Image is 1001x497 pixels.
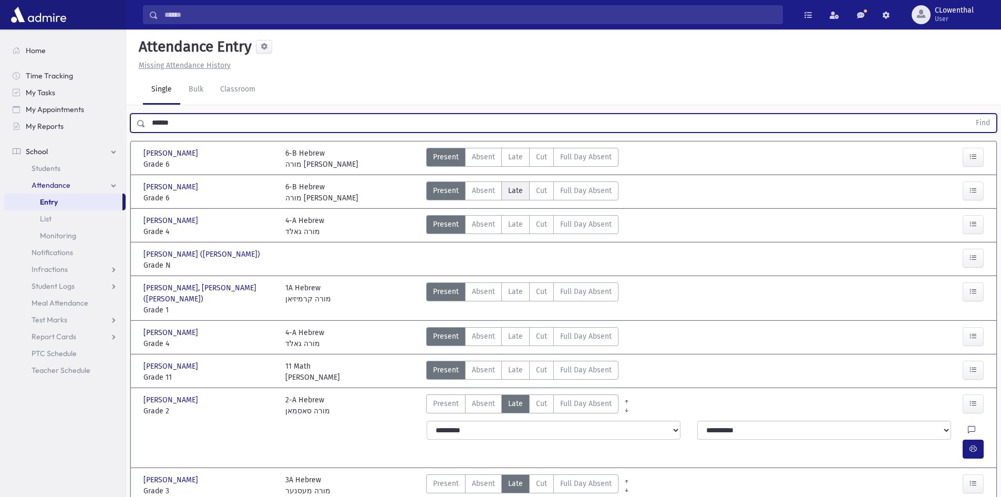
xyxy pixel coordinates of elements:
a: Entry [4,194,122,210]
span: Late [508,219,523,230]
div: 1A Hebrew מורה קרמיזיאן [285,282,331,316]
span: Late [508,185,523,196]
span: CLowenthal [935,6,974,15]
span: [PERSON_NAME] [143,215,200,226]
span: Student Logs [32,281,75,291]
span: Full Day Absent [560,364,612,376]
span: [PERSON_NAME], [PERSON_NAME] ([PERSON_NAME]) [143,282,275,305]
a: Teacher Schedule [4,362,126,379]
span: Absent [472,331,495,342]
span: Attendance [32,180,70,190]
span: Late [508,151,523,163]
span: Monitoring [40,231,76,240]
span: User [935,15,974,23]
span: Absent [472,286,495,297]
a: School [4,143,126,160]
a: My Appointments [4,101,126,118]
span: Meal Attendance [32,298,88,308]
span: Grade 2 [143,405,275,417]
span: Late [508,331,523,342]
span: Late [508,478,523,489]
span: Present [433,364,459,376]
span: Absent [472,185,495,196]
span: Students [32,164,60,173]
span: Grade 4 [143,226,275,237]
span: Cut [536,219,547,230]
a: Students [4,160,126,177]
h5: Attendance Entry [135,38,252,56]
img: AdmirePro [8,4,69,25]
span: Cut [536,364,547,376]
div: AttTypes [426,394,618,417]
div: 11 Math [PERSON_NAME] [285,361,340,383]
span: Full Day Absent [560,219,612,230]
a: Student Logs [4,278,126,295]
span: School [26,147,48,156]
span: [PERSON_NAME] [143,148,200,159]
span: Time Tracking [26,71,73,80]
a: Infractions [4,261,126,278]
span: Absent [472,151,495,163]
input: Search [158,5,782,24]
span: Late [508,364,523,376]
a: Meal Attendance [4,295,126,311]
span: Present [433,219,459,230]
a: Time Tracking [4,67,126,84]
span: Late [508,398,523,409]
a: Monitoring [4,227,126,244]
span: Cut [536,331,547,342]
span: Full Day Absent [560,331,612,342]
span: Grade 6 [143,192,275,204]
span: [PERSON_NAME] ([PERSON_NAME]) [143,249,262,260]
div: 2-A Hebrew מורה סאסמאן [285,394,330,417]
a: PTC Schedule [4,345,126,362]
span: Absent [472,364,495,376]
button: Find [969,114,996,132]
u: Missing Attendance History [139,61,231,70]
span: Grade 1 [143,305,275,316]
span: Cut [536,185,547,196]
a: Report Cards [4,328,126,345]
span: Full Day Absent [560,185,612,196]
span: Grade N [143,260,275,271]
span: My Tasks [26,88,55,97]
span: Cut [536,286,547,297]
span: Full Day Absent [560,398,612,409]
span: [PERSON_NAME] [143,394,200,405]
div: AttTypes [426,327,618,349]
a: My Reports [4,118,126,135]
span: [PERSON_NAME] [143,181,200,192]
a: Notifications [4,244,126,261]
a: Home [4,42,126,59]
span: Absent [472,478,495,489]
span: Present [433,331,459,342]
div: 4-A Hebrew מורה גאלד [285,327,324,349]
span: Present [433,151,459,163]
a: Single [143,75,180,105]
span: Infractions [32,265,68,274]
div: 4-A Hebrew מורה גאלד [285,215,324,237]
span: Notifications [32,248,73,257]
a: My Tasks [4,84,126,101]
span: Home [26,46,46,55]
span: [PERSON_NAME] [143,361,200,372]
a: Bulk [180,75,212,105]
span: Absent [472,398,495,409]
span: Present [433,398,459,409]
div: AttTypes [426,361,618,383]
span: Grade 3 [143,485,275,496]
span: Present [433,185,459,196]
div: 6-B Hebrew מורה [PERSON_NAME] [285,181,358,204]
span: Full Day Absent [560,151,612,163]
span: Test Marks [32,315,67,324]
span: My Reports [26,121,64,131]
div: AttTypes [426,148,618,170]
span: Teacher Schedule [32,366,90,375]
span: PTC Schedule [32,349,77,358]
a: Classroom [212,75,264,105]
span: My Appointments [26,105,84,114]
div: 6-B Hebrew מורה [PERSON_NAME] [285,148,358,170]
span: [PERSON_NAME] [143,474,200,485]
span: Present [433,286,459,297]
span: Report Cards [32,332,76,341]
